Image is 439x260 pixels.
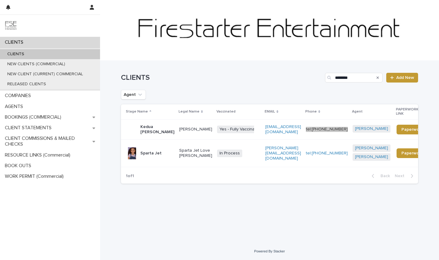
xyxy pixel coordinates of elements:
span: Next [395,174,408,178]
span: Paperwork [401,151,423,155]
span: Yes - Fully Vaccinated [217,126,263,133]
p: BOOKINGS (COMMERCIAL) [2,114,66,120]
p: Legal Name [179,108,199,115]
p: [PERSON_NAME] [179,127,212,132]
tr: Sparta JetSparta Jet Love [PERSON_NAME]In Process[PERSON_NAME][EMAIL_ADDRESS][DOMAIN_NAME]tel:[PH... [121,140,437,167]
p: AGENTS [2,104,28,110]
a: Paperwork [397,148,428,158]
p: RELEASED CLIENTS [2,82,51,87]
p: Kedua [PERSON_NAME] [140,124,174,135]
span: Back [377,174,390,178]
p: Stage Name [126,108,148,115]
button: Next [392,173,418,179]
p: NEW CLIENT (CURRENT) COMMERCIAL [2,72,88,77]
p: COMPANIES [2,93,36,99]
a: [PERSON_NAME] [355,126,388,131]
p: 1 of 1 [121,169,139,184]
a: [EMAIL_ADDRESS][DOMAIN_NAME] [265,125,301,134]
a: [PERSON_NAME][EMAIL_ADDRESS][DOMAIN_NAME] [265,146,301,160]
a: tel:[PHONE_NUMBER] [306,151,348,155]
p: PAPERWORK LINK [396,106,424,117]
p: EMAIL [265,108,275,115]
p: NEW CLIENTS (COMMERCIAL) [2,62,70,67]
img: 9JgRvJ3ETPGCJDhvPVA5 [5,20,17,32]
input: Search [325,73,383,83]
a: Paperwork [397,125,428,134]
a: [PERSON_NAME] [355,154,388,160]
a: tel:[PHONE_NUMBER] [306,127,348,131]
a: [PERSON_NAME] [355,146,388,151]
p: CLIENT STATEMENTS [2,125,56,131]
h1: CLIENTS [121,73,323,82]
button: Agent [121,90,146,100]
p: Agent [352,108,363,115]
p: CLIENTS [2,39,28,45]
a: Add New [386,73,418,83]
p: Sparta Jet [140,151,162,156]
span: In Process [217,150,242,157]
p: RESOURCE LINKS (Commercial) [2,152,75,158]
p: CLIENT COMMISSIONS & MAILED CHECKS [2,136,92,147]
span: Paperwork [401,127,423,132]
tr: Kedua [PERSON_NAME][PERSON_NAME]Yes - Fully Vaccinated[EMAIL_ADDRESS][DOMAIN_NAME]tel:[PHONE_NUMB... [121,119,437,140]
p: CLIENTS [2,52,29,57]
a: Powered By Stacker [254,249,285,253]
span: Add New [396,76,414,80]
p: WORK PERMIT (Commercial) [2,174,69,179]
button: Back [367,173,392,179]
p: Phone [305,108,317,115]
p: BOOK OUTS [2,163,36,169]
p: Sparta Jet Love [PERSON_NAME] [179,148,212,158]
p: Vaccinated [216,108,236,115]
